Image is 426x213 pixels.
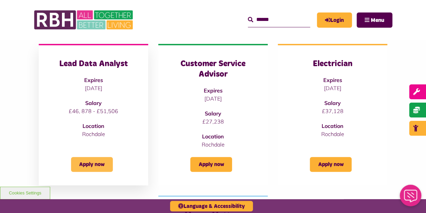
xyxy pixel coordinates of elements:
strong: Salary [205,110,221,117]
strong: Location [83,123,104,129]
p: [DATE] [291,84,374,92]
iframe: Netcall Web Assistant for live chat [396,183,426,213]
button: Language & Accessibility [170,201,253,211]
img: RBH [34,7,135,33]
p: £37,128 [291,107,374,115]
h3: Customer Service Advisor [172,59,254,80]
p: £27,238 [172,117,254,126]
button: Navigation [357,12,392,28]
strong: Expires [84,77,103,83]
a: Apply now [310,157,352,172]
p: [DATE] [52,84,135,92]
a: Apply now [71,157,113,172]
strong: Location [202,133,224,140]
p: Rochdale [291,130,374,138]
strong: Expires [203,87,222,94]
strong: Salary [85,100,102,106]
p: Rochdale [52,130,135,138]
span: Menu [371,18,384,23]
strong: Salary [324,100,341,106]
input: Search [248,12,310,27]
a: Apply now [190,157,232,172]
h3: Electrician [291,59,374,69]
a: MyRBH [317,12,352,28]
p: [DATE] [172,95,254,103]
p: £46, 878 - £51,506 [52,107,135,115]
strong: Location [322,123,343,129]
p: Rochdale [172,140,254,149]
strong: Expires [323,77,342,83]
h3: Lead Data Analyst [52,59,135,69]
